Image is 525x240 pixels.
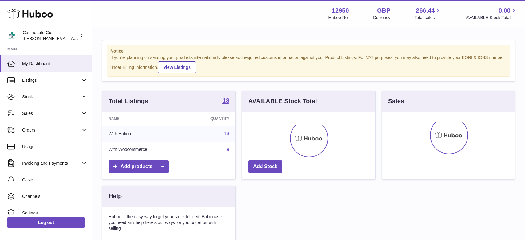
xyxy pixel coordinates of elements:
[102,112,185,126] th: Name
[23,36,123,41] span: [PERSON_NAME][EMAIL_ADDRESS][DOMAIN_NAME]
[22,194,87,199] span: Channels
[414,15,442,21] span: Total sales
[109,214,229,231] p: Huboo is the easy way to get your stock fulfilled. But incase you need any help here's our ways f...
[109,192,122,200] h3: Help
[22,77,81,83] span: Listings
[499,6,511,15] span: 0.00
[222,97,229,104] strong: 13
[23,30,78,41] div: Canine Life Co.
[102,126,185,142] td: With Huboo
[109,160,169,173] a: Add products
[416,6,435,15] span: 266.44
[158,61,196,73] a: View Listings
[332,6,349,15] strong: 12950
[7,217,85,228] a: Log out
[110,55,507,73] div: If you're planning on sending your products internationally please add required customs informati...
[466,6,518,21] a: 0.00 AVAILABLE Stock Total
[222,97,229,105] a: 13
[185,112,235,126] th: Quantity
[22,61,87,67] span: My Dashboard
[22,127,81,133] span: Orders
[22,94,81,100] span: Stock
[373,15,391,21] div: Currency
[7,31,17,40] img: kevin@clsgltd.co.uk
[328,15,349,21] div: Huboo Ref
[226,147,229,152] a: 9
[22,160,81,166] span: Invoicing and Payments
[110,48,507,54] strong: Notice
[22,111,81,116] span: Sales
[22,210,87,216] span: Settings
[388,97,404,105] h3: Sales
[102,142,185,158] td: With Woocommerce
[22,177,87,183] span: Cases
[109,97,148,105] h3: Total Listings
[377,6,390,15] strong: GBP
[414,6,442,21] a: 266.44 Total sales
[22,144,87,150] span: Usage
[248,160,282,173] a: Add Stock
[466,15,518,21] span: AVAILABLE Stock Total
[224,131,229,136] a: 13
[248,97,317,105] h3: AVAILABLE Stock Total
